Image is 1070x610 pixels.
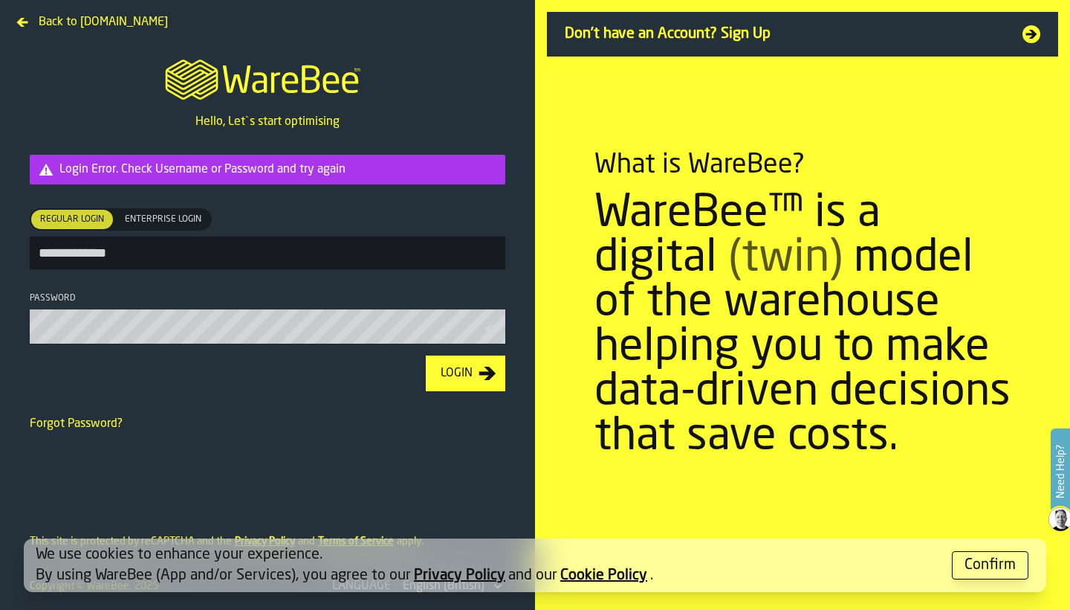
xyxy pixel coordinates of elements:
a: Cookie Policy [560,568,647,583]
div: Login [435,365,479,382]
label: button-switch-multi-Enterprise Login [114,208,212,231]
input: button-toolbar-Password [30,309,505,344]
label: button-toolbar-Password [30,293,505,344]
label: button-toolbar-[object Object] [30,208,505,269]
span: Regular Login [34,213,110,226]
button: button-Login [426,356,505,391]
a: Forgot Password? [30,418,123,430]
a: logo-header [152,42,383,113]
input: button-toolbar-[object Object] [30,237,505,269]
a: Privacy Policy [414,568,505,583]
div: Password [30,293,505,304]
div: thumb [31,210,113,229]
div: WareBee™ is a digital model of the warehouse helping you to make data-driven decisions that save ... [594,192,1011,460]
span: Back to [DOMAIN_NAME] [39,13,168,31]
div: Confirm [964,555,1016,576]
div: We use cookies to enhance your experience. By using WareBee (App and/or Services), you agree to o... [36,545,940,586]
div: Login Error. Check Username or Password and try again [59,161,499,179]
label: Need Help? [1052,430,1069,513]
span: (twin) [728,237,843,281]
div: alert-Login Error. Check Username or Password and try again [30,155,505,184]
a: Don't have an Account? Sign Up [547,12,1058,57]
div: alert-[object Object] [24,539,1046,592]
div: What is WareBee? [594,150,805,180]
button: button-toolbar-Password [484,321,502,336]
span: Don't have an Account? Sign Up [565,24,1005,45]
span: Enterprise Login [119,213,207,226]
div: thumb [116,210,210,229]
label: button-switch-multi-Regular Login [30,208,114,231]
button: button- [952,551,1028,579]
p: Hello, Let`s start optimising [195,113,340,131]
a: Back to [DOMAIN_NAME] [12,12,174,24]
